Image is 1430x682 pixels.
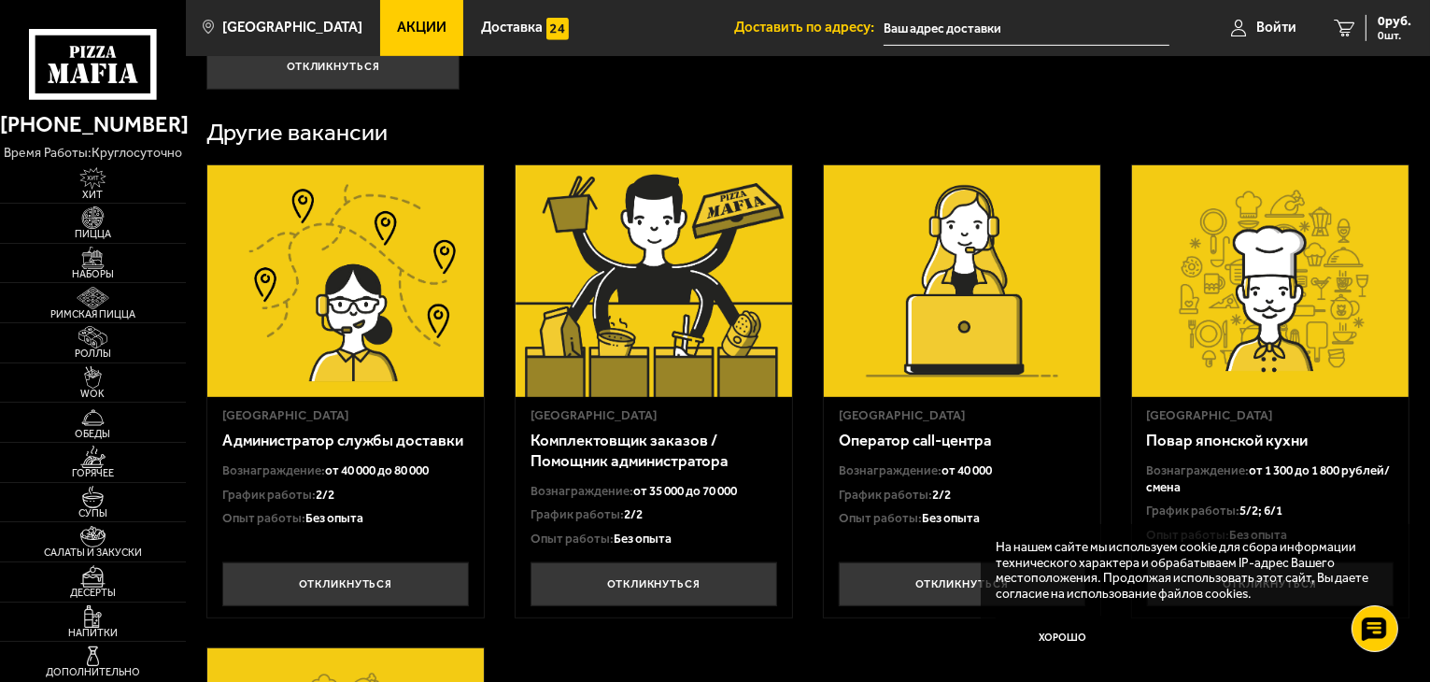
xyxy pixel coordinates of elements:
[1147,431,1394,451] h3: Повар японской кухни
[397,21,446,35] span: Акции
[839,562,1085,607] button: Откликнуться
[206,164,485,618] a: [GEOGRAPHIC_DATA]Администратор службы доставкиВознаграждение:от 40 000 до 80 000График работы:2/2...
[1131,164,1409,618] a: [GEOGRAPHIC_DATA]Повар японской кухниВознаграждение:от 1 300 до 1 800 рублей/сменаГрафик работы:5...
[996,539,1383,601] p: На нашем сайте мы используем cookie для сбора информации технического характера и обрабатываем IP...
[942,462,992,477] span: от 40 000
[884,11,1169,46] input: Ваш адрес доставки
[222,510,469,527] div: Опыт работы:
[996,616,1130,661] button: Хорошо
[546,18,569,40] img: 15daf4d41897b9f0e9f617042186c801.svg
[839,431,1085,451] h3: Оператор call-центра
[206,45,460,90] button: Откликнуться
[531,531,777,547] div: Опыт работы:
[531,506,777,523] div: График работы:
[222,21,362,35] span: [GEOGRAPHIC_DATA]
[222,462,469,479] div: Вознаграждение:
[1256,21,1296,35] span: Войти
[222,562,469,607] button: Откликнуться
[633,483,737,498] span: от 35 000 до 70 000
[515,164,793,618] a: [GEOGRAPHIC_DATA]Комплектовщик заказов / Помощник администратораВознаграждение:от 35 000 до 70 00...
[222,407,469,424] div: [GEOGRAPHIC_DATA]
[734,21,884,35] span: Доставить по адресу:
[839,407,1085,424] div: [GEOGRAPHIC_DATA]
[1147,462,1391,494] span: от 1 300 до 1 800 рублей/смена
[531,431,777,472] h3: Комплектовщик заказов / Помощник администратора
[206,121,389,145] div: Другие вакансии
[222,487,469,504] div: График работы:
[839,462,1085,479] div: Вознаграждение:
[922,510,980,525] span: Без опыта
[481,21,543,35] span: Доставка
[823,164,1101,618] a: [GEOGRAPHIC_DATA]Оператор call-центраВознаграждение:от 40 000График работы:2/2Опыт работы:Без опы...
[1378,15,1411,28] span: 0 руб.
[222,431,469,451] h3: Администратор службы доставки
[531,562,777,607] button: Откликнуться
[305,510,363,525] span: Без опыта
[1378,30,1411,41] span: 0 шт.
[531,407,777,424] div: [GEOGRAPHIC_DATA]
[531,483,777,500] div: Вознаграждение:
[614,531,672,546] span: Без опыта
[1147,462,1394,495] div: Вознаграждение:
[1240,503,1283,518] span: 5/2; 6/1
[624,506,643,521] span: 2/2
[1147,503,1394,519] div: График работы:
[316,487,334,502] span: 2/2
[839,487,1085,504] div: График работы:
[839,510,1085,527] div: Опыт работы:
[1147,407,1394,424] div: [GEOGRAPHIC_DATA]
[325,462,429,477] span: от 40 000 до 80 000
[932,487,951,502] span: 2/2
